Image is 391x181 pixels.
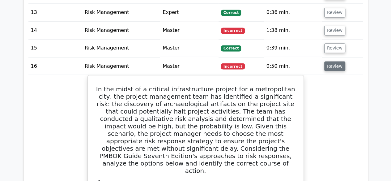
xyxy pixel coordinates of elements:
[221,45,241,51] span: Correct
[264,22,322,39] td: 1:38 min.
[28,22,82,39] td: 14
[264,57,322,75] td: 0:50 min.
[221,28,245,34] span: Incorrect
[160,22,219,39] td: Master
[264,39,322,57] td: 0:39 min.
[82,39,160,57] td: Risk Management
[28,4,82,21] td: 13
[82,57,160,75] td: Risk Management
[28,57,82,75] td: 16
[160,57,219,75] td: Master
[324,43,345,53] button: Review
[324,8,345,17] button: Review
[28,39,82,57] td: 15
[264,4,322,21] td: 0:36 min.
[82,22,160,39] td: Risk Management
[95,85,296,174] h5: In the midst of a critical infrastructure project for a metropolitan city, the project management...
[82,4,160,21] td: Risk Management
[221,10,241,16] span: Correct
[160,39,219,57] td: Master
[324,26,345,35] button: Review
[160,4,219,21] td: Expert
[221,63,245,69] span: Incorrect
[324,61,345,71] button: Review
